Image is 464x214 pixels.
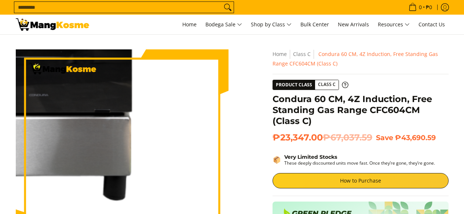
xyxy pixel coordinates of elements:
[273,50,438,67] span: Condura 60 CM, 4Z Induction, Free Standing Gas Range CFC604CM (Class C)
[374,15,413,34] a: Resources
[179,15,200,34] a: Home
[323,132,372,143] del: ₱67,037.59
[16,18,89,31] img: Condura Free Standing Cooker Induction 60CM l Mang Kosme
[297,15,333,34] a: Bulk Center
[284,154,337,160] strong: Very Limited Stocks
[419,21,445,28] span: Contact Us
[315,80,339,89] span: Class C
[425,5,433,10] span: ₱0
[273,50,287,57] a: Home
[418,5,423,10] span: 0
[376,133,393,142] span: Save
[273,94,449,127] h1: Condura 60 CM, 4Z Induction, Free Standing Gas Range CFC604CM (Class C)
[273,80,348,90] a: Product Class Class C
[284,160,435,166] p: These deeply discounted units move fast. Once they’re gone, they’re gone.
[273,49,449,68] nav: Breadcrumbs
[273,80,315,90] span: Product Class
[182,21,197,28] span: Home
[222,2,234,13] button: Search
[247,15,295,34] a: Shop by Class
[334,15,373,34] a: New Arrivals
[415,15,449,34] a: Contact Us
[273,132,372,143] span: ₱23,347.00
[406,3,434,11] span: •
[202,15,246,34] a: Bodega Sale
[96,15,449,34] nav: Main Menu
[293,50,311,57] a: Class C
[338,21,369,28] span: New Arrivals
[300,21,329,28] span: Bulk Center
[273,173,449,188] a: How to Purchase
[205,20,242,29] span: Bodega Sale
[395,133,436,142] span: ₱43,690.59
[378,20,410,29] span: Resources
[251,20,292,29] span: Shop by Class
